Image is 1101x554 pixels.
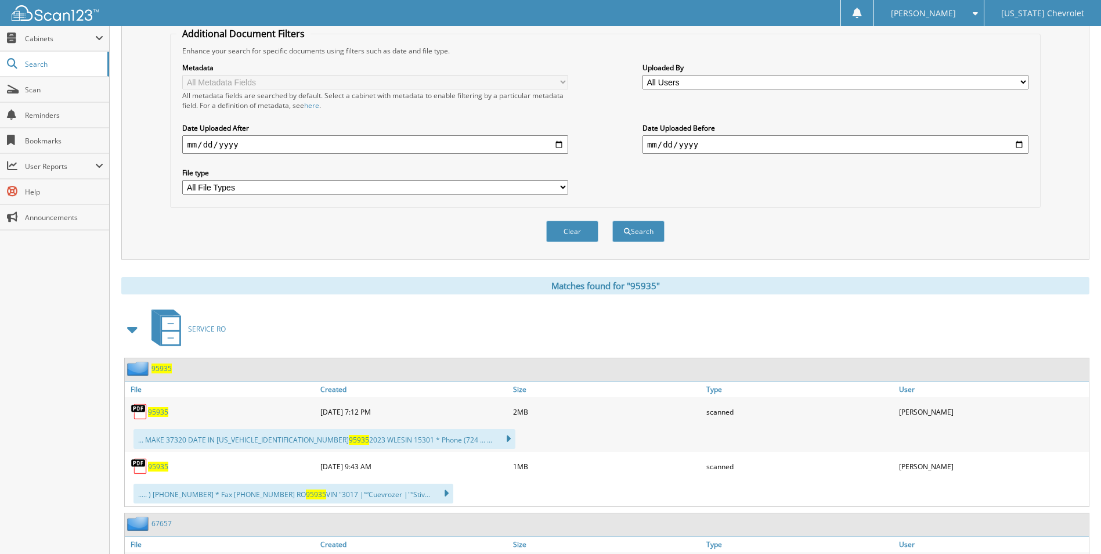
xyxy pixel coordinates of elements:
[703,537,896,552] a: Type
[25,136,103,146] span: Bookmarks
[145,306,226,352] a: SERVICE RO
[133,429,515,449] div: ... MAKE 37320 DATE IN [US_VEHICLE_IDENTIFICATION_NUMBER] 2023 WLESIN 15301 * Phone (724 ... ...
[703,455,896,478] div: scanned
[25,110,103,120] span: Reminders
[121,277,1089,294] div: Matches found for "95935"
[131,403,148,420] img: PDF.png
[176,27,311,40] legend: Additional Document Filters
[25,213,103,222] span: Announcements
[151,364,172,373] a: 95935
[703,382,896,397] a: Type
[25,161,95,171] span: User Reports
[127,361,151,376] img: folder2.png
[896,455,1089,478] div: [PERSON_NAME]
[642,135,1028,154] input: end
[182,91,568,110] div: All metadata fields are searched by default. Select a cabinet with metadata to enable filtering b...
[306,490,326,499] span: 95935
[642,123,1028,133] label: Date Uploaded Before
[25,85,103,95] span: Scan
[182,168,568,178] label: File type
[151,519,172,528] a: 67657
[642,63,1028,73] label: Uploaded By
[125,382,317,397] a: File
[703,400,896,423] div: scanned
[349,435,369,445] span: 95935
[25,34,95,44] span: Cabinets
[25,187,103,197] span: Help
[510,537,703,552] a: Size
[1001,10,1084,17] span: [US_STATE] Chevrolet
[546,221,598,242] button: Clear
[896,382,1089,397] a: User
[131,458,148,475] img: PDF.png
[510,400,703,423] div: 2MB
[896,537,1089,552] a: User
[176,46,1034,56] div: Enhance your search for specific documents using filters such as date and file type.
[148,407,168,417] a: 95935
[612,221,665,242] button: Search
[510,382,703,397] a: Size
[182,123,568,133] label: Date Uploaded After
[133,484,453,503] div: ..... ) [PHONE_NUMBER] * Fax [PHONE_NUMBER] RO VIN "3017 |““Cuevrozer |"“Stiv...
[317,537,510,552] a: Created
[12,5,99,21] img: scan123-logo-white.svg
[1043,498,1101,554] iframe: Chat Widget
[188,324,226,334] span: SERVICE RO
[896,400,1089,423] div: [PERSON_NAME]
[510,455,703,478] div: 1MB
[317,382,510,397] a: Created
[317,400,510,423] div: [DATE] 7:12 PM
[891,10,956,17] span: [PERSON_NAME]
[25,59,102,69] span: Search
[182,135,568,154] input: start
[182,63,568,73] label: Metadata
[304,100,319,110] a: here
[127,516,151,531] img: folder2.png
[148,462,168,472] a: 95935
[317,455,510,478] div: [DATE] 9:43 AM
[125,537,317,552] a: File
